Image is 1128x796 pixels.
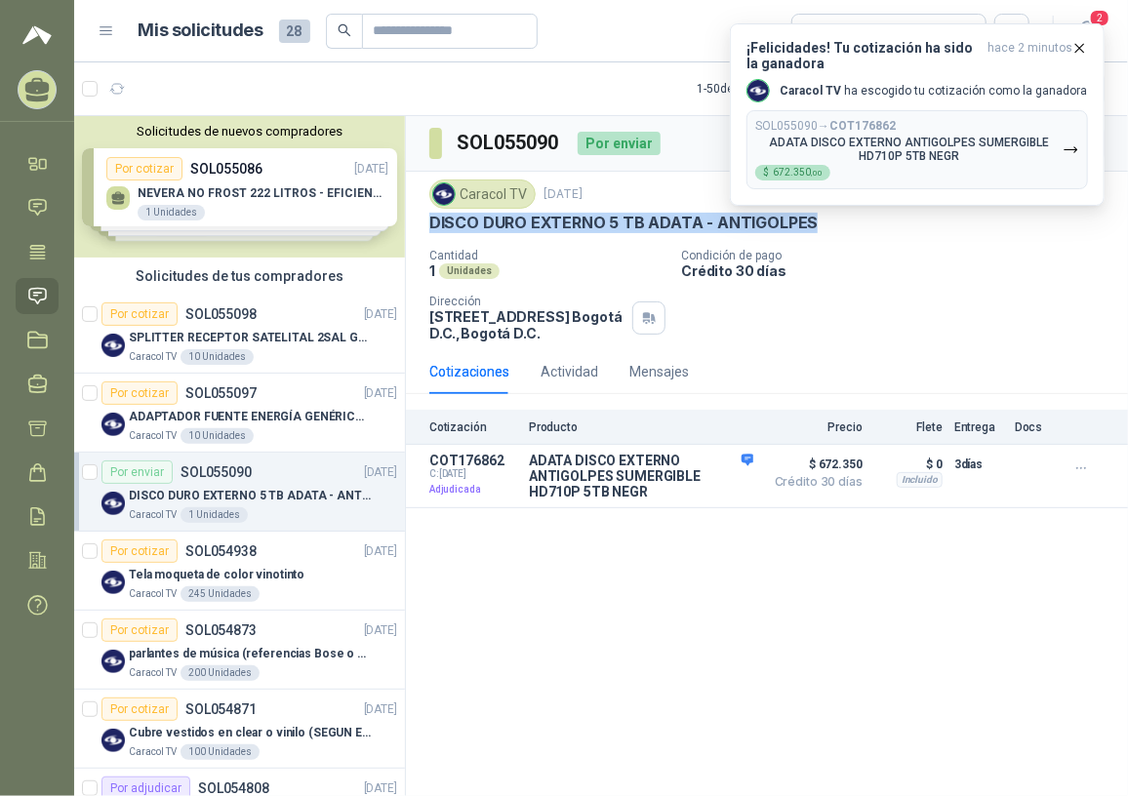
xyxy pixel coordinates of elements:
h3: SOL055090 [458,128,562,158]
img: Logo peakr [22,23,52,47]
p: Entrega [954,420,1003,434]
span: $ 672.350 [765,453,863,476]
div: Caracol TV [429,179,536,209]
p: ha escogido tu cotización como la ganadora [780,83,1087,99]
div: Todas [804,20,845,42]
p: [STREET_ADDRESS] Bogotá D.C. , Bogotá D.C. [429,308,624,341]
p: Dirección [429,295,624,308]
img: Company Logo [101,334,125,357]
span: ,00 [811,169,823,178]
p: [DATE] [364,621,397,640]
button: ¡Felicidades! Tu cotización ha sido la ganadorahace 2 minutos Company LogoCaracol TV ha escogido ... [730,23,1105,206]
p: DISCO DURO EXTERNO 5 TB ADATA - ANTIGOLPES [429,213,818,233]
img: Company Logo [101,729,125,752]
div: Cotizaciones [429,361,509,382]
img: Company Logo [433,183,455,205]
p: Caracol TV [129,665,177,681]
div: Por cotizar [101,302,178,326]
p: Flete [874,420,943,434]
h3: ¡Felicidades! Tu cotización ha sido la ganadora [746,40,980,71]
p: Cantidad [429,249,665,262]
p: [DATE] [364,305,397,324]
button: 2 [1069,14,1105,49]
p: Precio [765,420,863,434]
p: SOL055090 [181,465,252,479]
p: $ 0 [874,453,943,476]
p: SPLITTER RECEPTOR SATELITAL 2SAL GT-SP21 [129,329,372,347]
p: [DATE] [364,384,397,403]
a: Por cotizarSOL055097[DATE] Company LogoADAPTADOR FUENTE ENERGÍA GENÉRICO 24V 1ACaracol TV10 Unidades [74,374,405,453]
a: Por cotizarSOL054938[DATE] Company LogoTela moqueta de color vinotintoCaracol TV245 Unidades [74,532,405,611]
p: SOL055098 [185,307,257,321]
p: Adjudicada [429,480,517,499]
p: ADATA DISCO EXTERNO ANTIGOLPES SUMERGIBLE HD710P 5TB NEGR [529,453,753,499]
div: Actividad [541,361,598,382]
p: COT176862 [429,453,517,468]
p: [DATE] [364,542,397,561]
div: Por cotizar [101,381,178,405]
p: Crédito 30 días [681,262,1120,279]
div: Incluido [897,472,943,488]
b: COT176862 [829,119,896,133]
p: SOL055090 → [755,119,896,134]
button: Solicitudes de nuevos compradores [82,124,397,139]
div: 200 Unidades [181,665,260,681]
span: hace 2 minutos [987,40,1072,71]
img: Company Logo [101,413,125,436]
span: 28 [279,20,310,43]
p: Cotización [429,420,517,434]
p: Condición de pago [681,249,1120,262]
p: ADAPTADOR FUENTE ENERGÍA GENÉRICO 24V 1A [129,408,372,426]
div: Unidades [439,263,500,279]
div: 245 Unidades [181,586,260,602]
p: Caracol TV [129,349,177,365]
div: $ [755,165,830,180]
button: SOL055090→COT176862ADATA DISCO EXTERNO ANTIGOLPES SUMERGIBLE HD710P 5TB NEGR$672.350,00 [746,110,1088,189]
img: Company Logo [101,650,125,673]
div: 1 - 50 de 171 [697,73,817,104]
p: Caracol TV [129,428,177,444]
p: SOL054808 [198,781,269,795]
p: Caracol TV [129,586,177,602]
span: C: [DATE] [429,468,517,480]
p: [DATE] [544,185,583,204]
div: 10 Unidades [181,349,254,365]
p: Tela moqueta de color vinotinto [129,566,304,584]
b: Caracol TV [780,84,841,98]
p: SOL054938 [185,544,257,558]
p: Docs [1015,420,1054,434]
p: SOL055097 [185,386,257,400]
p: 3 días [954,453,1003,476]
div: 10 Unidades [181,428,254,444]
a: Por cotizarSOL055098[DATE] Company LogoSPLITTER RECEPTOR SATELITAL 2SAL GT-SP21Caracol TV10 Unidades [74,295,405,374]
div: Por cotizar [101,697,178,721]
p: SOL054871 [185,702,257,716]
div: Por cotizar [101,539,178,563]
div: Mensajes [629,361,689,382]
div: Por enviar [578,132,661,155]
p: Cubre vestidos en clear o vinilo (SEGUN ESPECIFICACIONES DEL ADJUNTO) [129,724,372,742]
div: Por enviar [101,460,173,484]
p: parlantes de música (referencias Bose o Alexa) CON MARCACION 1 LOGO (Mas datos en el adjunto) [129,645,372,663]
p: Caracol TV [129,507,177,523]
p: Producto [529,420,753,434]
div: 1 Unidades [181,507,248,523]
p: [DATE] [364,463,397,482]
img: Company Logo [101,492,125,515]
div: Solicitudes de tus compradores [74,258,405,295]
p: [DATE] [364,700,397,719]
p: DISCO DURO EXTERNO 5 TB ADATA - ANTIGOLPES [129,487,372,505]
p: Caracol TV [129,744,177,760]
a: Por enviarSOL055090[DATE] Company LogoDISCO DURO EXTERNO 5 TB ADATA - ANTIGOLPESCaracol TV1 Unidades [74,453,405,532]
span: 2 [1089,9,1110,27]
p: SOL054873 [185,623,257,637]
a: Por cotizarSOL054873[DATE] Company Logoparlantes de música (referencias Bose o Alexa) CON MARCACI... [74,611,405,690]
div: 100 Unidades [181,744,260,760]
span: 672.350 [773,168,823,178]
p: 1 [429,262,435,279]
a: Por cotizarSOL054871[DATE] Company LogoCubre vestidos en clear o vinilo (SEGUN ESPECIFICACIONES D... [74,690,405,769]
div: Por cotizar [101,618,178,642]
p: ADATA DISCO EXTERNO ANTIGOLPES SUMERGIBLE HD710P 5TB NEGR [755,136,1063,163]
div: Solicitudes de nuevos compradoresPor cotizarSOL055086[DATE] NEVERA NO FROST 222 LITROS - EFICIENC... [74,116,405,258]
span: Crédito 30 días [765,476,863,488]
